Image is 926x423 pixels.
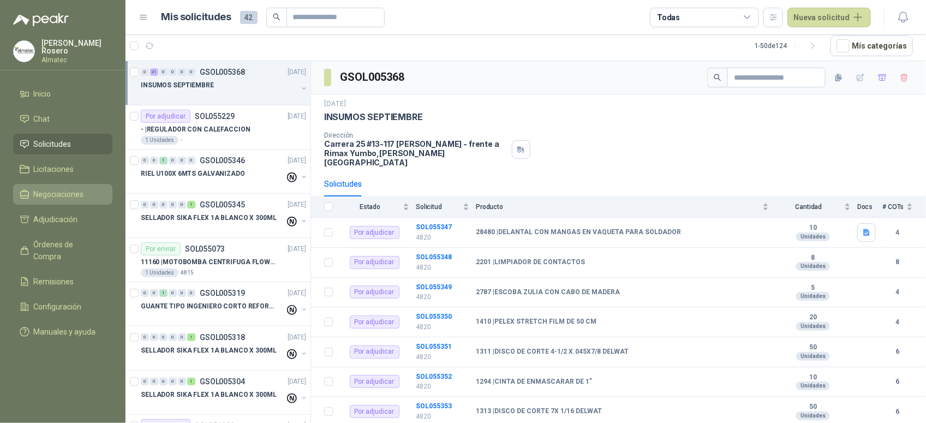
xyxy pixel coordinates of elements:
div: 1 - 50 de 124 [755,37,822,55]
p: SELLADOR SIKA FLEX 1A BLANCO X 300ML [141,345,277,356]
div: Unidades [796,382,830,390]
div: Unidades [796,262,830,271]
p: [DATE] [288,377,306,387]
h3: GSOL005368 [340,69,406,86]
p: [DATE] [288,332,306,343]
a: SOL055349 [416,283,452,291]
span: Producto [476,203,760,211]
div: Por enviar [141,242,181,255]
a: Órdenes de Compra [13,234,112,267]
b: 50 [775,403,851,412]
a: SOL055352 [416,373,452,380]
div: 0 [159,68,168,76]
div: 0 [150,201,158,208]
p: 4820 [416,263,469,273]
p: Dirección [324,132,507,139]
p: GSOL005319 [200,289,245,297]
div: 0 [141,157,149,164]
span: 42 [240,11,258,24]
div: 0 [141,333,149,341]
span: search [714,74,721,81]
a: SOL055350 [416,313,452,320]
p: [PERSON_NAME] Rosero [41,39,112,55]
div: Por adjudicar [350,315,399,329]
div: 0 [150,289,158,297]
div: Por adjudicar [350,375,399,388]
div: 0 [169,289,177,297]
a: Manuales y ayuda [13,321,112,342]
a: Por enviarSOL055073[DATE] 11160 |MOTOBOMBA CENTRIFUGA FLOWPRESS 1.5HP-2201 Unidades4815 [126,238,310,282]
span: Estado [339,203,401,211]
a: SOL055347 [416,223,452,231]
p: [DATE] [288,156,306,166]
a: Adjudicación [13,209,112,230]
p: [DATE] [324,99,346,109]
span: Remisiones [34,276,74,288]
a: Chat [13,109,112,129]
b: 1410 | PELEX STRETCH FILM DE 50 CM [476,318,596,326]
div: 0 [178,333,186,341]
div: 1 [187,333,195,341]
div: 0 [178,289,186,297]
p: 11160 | MOTOBOMBA CENTRIFUGA FLOWPRESS 1.5HP-220 [141,257,277,267]
span: Licitaciones [34,163,74,175]
b: 50 [775,343,851,352]
p: INSUMOS SEPTIEMBRE [324,111,423,123]
p: 4820 [416,412,469,422]
span: Solicitudes [34,138,71,150]
p: [DATE] [288,67,306,78]
div: 0 [178,68,186,76]
p: GSOL005368 [200,68,245,76]
b: 8 [882,257,913,267]
b: 5 [775,284,851,293]
b: 4 [882,287,913,297]
div: 0 [141,68,149,76]
div: Solicitudes [324,178,362,190]
div: 0 [159,201,168,208]
div: 0 [187,289,195,297]
div: 0 [169,333,177,341]
div: Por adjudicar [350,285,399,299]
div: 0 [150,157,158,164]
p: [DATE] [288,288,306,299]
p: 4820 [416,233,469,243]
a: SOL055351 [416,343,452,350]
b: 4 [882,317,913,327]
p: 4820 [416,352,469,362]
div: 0 [187,68,195,76]
div: 0 [178,378,186,385]
b: SOL055348 [416,253,452,261]
p: 4820 [416,382,469,392]
b: 2787 | ESCOBA ZULIA CON CABO DE MADERA [476,288,620,297]
a: 0 0 1 0 0 0 GSOL005319[DATE] GUANTE TIPO INGENIERO CORTO REFORZADO [141,287,308,321]
p: GSOL005345 [200,201,245,208]
div: 0 [159,378,168,385]
p: SOL055073 [185,245,225,253]
b: 6 [882,377,913,387]
p: [DATE] [288,111,306,122]
div: Por adjudicar [350,405,399,418]
a: 0 21 0 0 0 0 GSOL005368[DATE] INSUMOS SEPTIEMBRE [141,65,308,100]
p: [DATE] [288,244,306,254]
div: 0 [141,378,149,385]
a: Remisiones [13,271,112,292]
div: 0 [169,201,177,208]
div: 0 [169,157,177,164]
b: 6 [882,407,913,417]
p: GSOL005304 [200,378,245,385]
button: Nueva solicitud [787,8,871,27]
div: 0 [159,333,168,341]
div: Unidades [796,322,830,331]
div: Por adjudicar [350,226,399,239]
a: 0 0 0 0 0 1 GSOL005304[DATE] SELLADOR SIKA FLEX 1A BLANCO X 300ML [141,375,308,410]
div: 0 [178,157,186,164]
div: Por adjudicar [141,110,190,123]
a: Por adjudicarSOL055229[DATE] - |REGULADOR CON CALEFACCION1 Unidades- [126,105,310,150]
b: 1311 | DISCO DE CORTE 4-1/2 X.045X7/8 DELWAT [476,348,629,356]
p: INSUMOS SEPTIEMBRE [141,80,214,91]
div: 1 Unidades [141,136,178,145]
a: Solicitudes [13,134,112,154]
p: GUANTE TIPO INGENIERO CORTO REFORZADO [141,301,277,312]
